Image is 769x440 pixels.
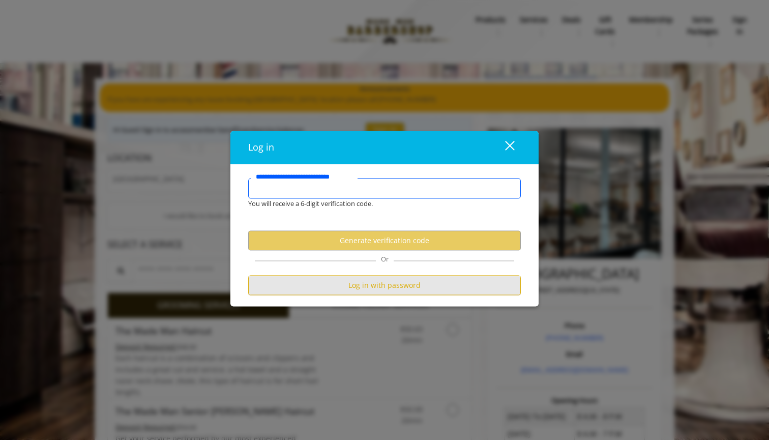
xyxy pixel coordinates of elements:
[248,276,521,296] button: Log in with password
[376,255,394,264] span: Or
[248,231,521,251] button: Generate verification code
[248,141,274,154] span: Log in
[241,199,513,210] div: You will receive a 6-digit verification code.
[493,140,514,155] div: close dialog
[486,137,521,158] button: close dialog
